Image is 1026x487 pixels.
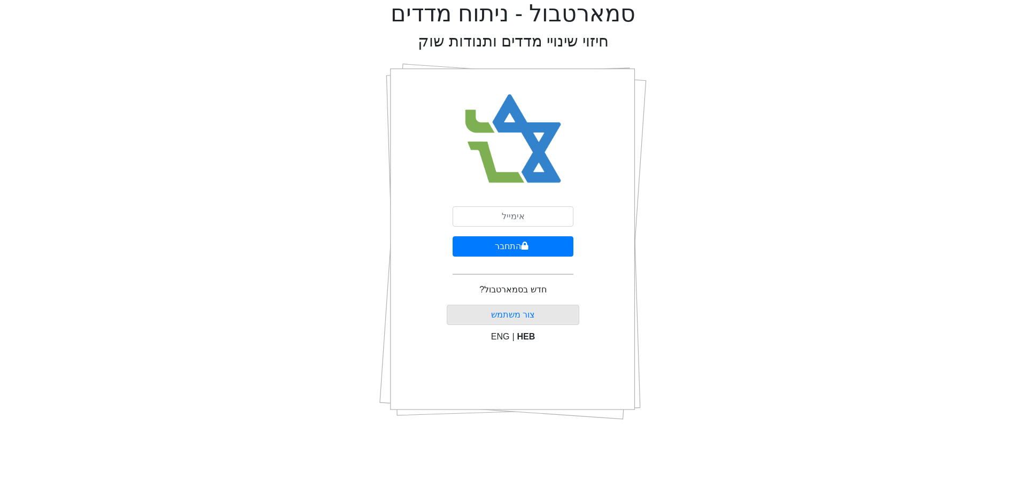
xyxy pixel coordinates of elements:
[512,332,514,341] span: |
[517,332,535,341] span: HEB
[491,332,510,341] span: ENG
[453,206,573,227] input: אימייל
[453,236,573,257] button: התחבר
[418,32,609,51] h2: חיזוי שינויי מדדים ותנודות שוק
[479,283,546,296] p: חדש בסמארטבול?
[455,80,571,198] img: Smart Bull
[447,305,580,325] button: צור משתמש
[491,310,535,319] a: צור משתמש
